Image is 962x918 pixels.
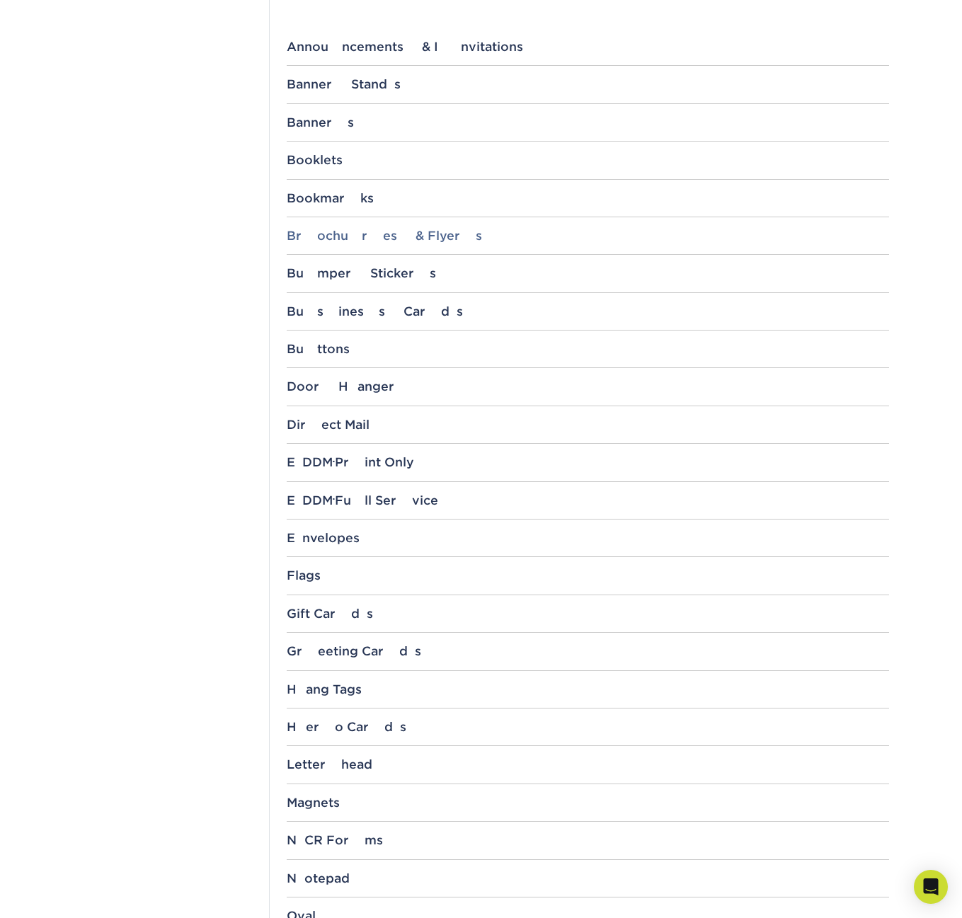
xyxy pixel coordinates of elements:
[287,266,889,280] div: Bumper Stickers
[333,497,335,503] small: ®
[287,871,889,885] div: Notepad
[287,40,889,54] div: Announcements & Invitations
[287,644,889,658] div: Greeting Cards
[287,531,889,545] div: Envelopes
[287,682,889,696] div: Hang Tags
[287,418,889,432] div: Direct Mail
[287,342,889,356] div: Buttons
[287,493,889,507] div: EDDM Full Service
[287,455,889,469] div: EDDM Print Only
[287,568,889,583] div: Flags
[287,153,889,167] div: Booklets
[333,459,335,466] small: ®
[287,607,889,621] div: Gift Cards
[287,757,889,771] div: Letterhead
[287,77,889,91] div: Banner Stands
[287,796,889,810] div: Magnets
[287,229,889,243] div: Brochures & Flyers
[287,379,889,394] div: Door Hanger
[287,115,889,130] div: Banners
[287,191,889,205] div: Bookmarks
[914,870,948,904] div: Open Intercom Messenger
[287,720,889,734] div: Hero Cards
[287,304,889,319] div: Business Cards
[287,833,889,847] div: NCR Forms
